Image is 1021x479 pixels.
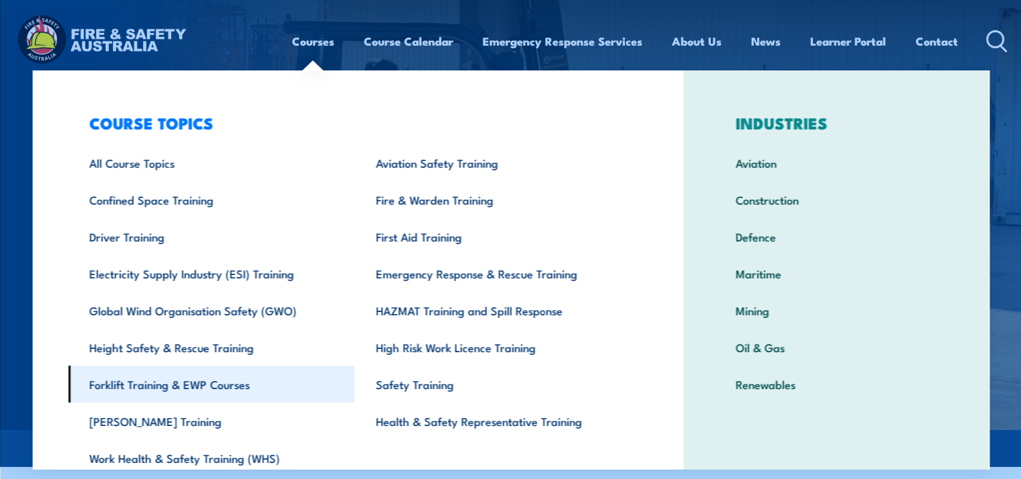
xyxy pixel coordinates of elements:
a: [PERSON_NAME] Training [68,403,354,439]
a: Maritime [714,255,958,292]
a: Learner Portal [810,23,886,59]
a: First Aid Training [354,218,641,255]
a: Mining [714,292,958,329]
a: Oil & Gas [714,329,958,366]
a: News [751,23,781,59]
a: Aviation Safety Training [354,144,641,181]
a: Course Calendar [364,23,453,59]
a: Forklift Training & EWP Courses [68,366,354,403]
a: Electricity Supply Industry (ESI) Training [68,255,354,292]
a: Contact [916,23,958,59]
a: Emergency Response & Rescue Training [354,255,641,292]
a: Safety Training [354,366,641,403]
a: Height Safety & Rescue Training [68,329,354,366]
a: Emergency Response Services [483,23,642,59]
h3: INDUSTRIES [714,113,958,132]
a: Renewables [714,366,958,403]
a: Driver Training [68,218,354,255]
a: About Us [672,23,722,59]
a: Fire & Warden Training [354,181,641,218]
a: Courses [292,23,334,59]
a: Defence [714,218,958,255]
a: HAZMAT Training and Spill Response [354,292,641,329]
a: Aviation [714,144,958,181]
a: Confined Space Training [68,181,354,218]
a: High Risk Work Licence Training [354,329,641,366]
a: Work Health & Safety Training (WHS) [68,439,354,476]
a: All Course Topics [68,144,354,181]
a: Health & Safety Representative Training [354,403,641,439]
a: Construction [714,181,958,218]
h3: COURSE TOPICS [68,113,641,132]
a: Global Wind Organisation Safety (GWO) [68,292,354,329]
